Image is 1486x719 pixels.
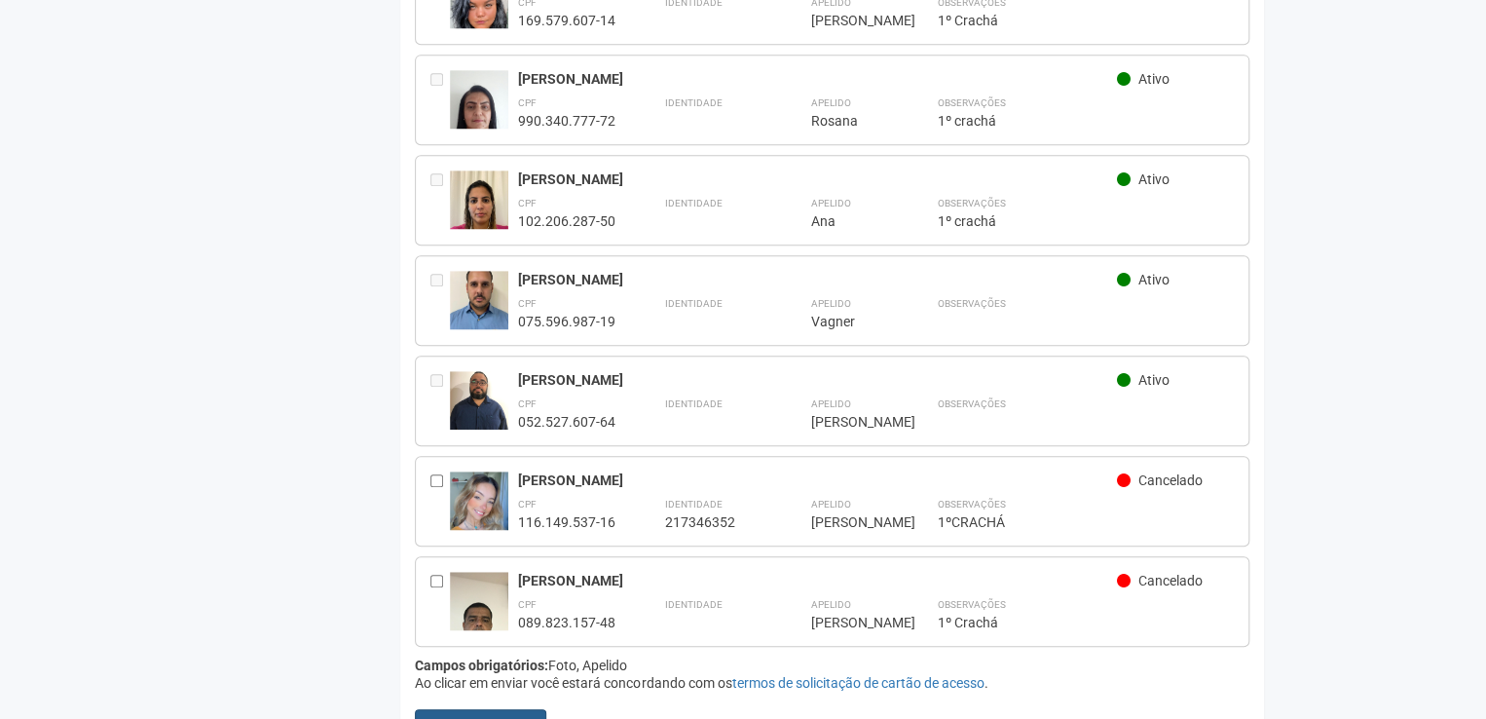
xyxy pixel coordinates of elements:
div: Vagner [810,313,888,330]
div: [PERSON_NAME] [810,513,888,531]
div: 1º crachá [937,212,1234,230]
strong: Observações [937,298,1005,309]
strong: CPF [518,599,537,610]
div: 075.596.987-19 [518,313,615,330]
strong: Apelido [810,599,850,610]
div: 1º Crachá [937,12,1234,29]
strong: Observações [937,499,1005,510]
strong: Identidade [664,97,722,108]
div: [PERSON_NAME] [518,371,1117,389]
strong: CPF [518,298,537,309]
div: 169.579.607-14 [518,12,615,29]
span: Cancelado [1138,473,1203,488]
img: user.jpg [450,472,508,555]
div: [PERSON_NAME] [518,572,1117,589]
strong: Observações [937,97,1005,108]
strong: Identidade [664,198,722,208]
strong: Campos obrigatórios: [415,658,548,673]
strong: CPF [518,398,537,409]
img: user.jpg [450,371,508,430]
div: Entre em contato com a Aministração para solicitar o cancelamento ou 2a via [430,271,450,330]
div: [PERSON_NAME] [518,472,1117,489]
img: user.jpg [450,572,508,676]
strong: Identidade [664,599,722,610]
div: Entre em contato com a Aministração para solicitar o cancelamento ou 2a via [430,170,450,230]
strong: Apelido [810,499,850,510]
strong: Identidade [664,298,722,309]
span: Ativo [1138,272,1170,287]
span: Ativo [1138,171,1170,187]
div: 116.149.537-16 [518,513,615,531]
div: 1ºCRACHÁ [937,513,1234,531]
div: [PERSON_NAME] [518,271,1117,288]
div: [PERSON_NAME] [810,413,888,431]
strong: CPF [518,499,537,510]
div: 1º crachá [937,112,1234,130]
div: Ao clicar em enviar você estará concordando com os . [415,674,1249,692]
a: termos de solicitação de cartão de acesso [731,675,984,691]
div: Entre em contato com a Aministração para solicitar o cancelamento ou 2a via [430,70,450,130]
span: Cancelado [1138,573,1203,588]
div: Ana [810,212,888,230]
strong: CPF [518,198,537,208]
div: 052.527.607-64 [518,413,615,431]
img: user.jpg [450,271,508,338]
div: [PERSON_NAME] [810,12,888,29]
div: 102.206.287-50 [518,212,615,230]
strong: Apelido [810,97,850,108]
strong: Observações [937,599,1005,610]
span: Ativo [1138,372,1170,388]
div: 1º Crachá [937,614,1234,631]
img: user.jpg [450,70,508,174]
strong: Identidade [664,398,722,409]
strong: Apelido [810,198,850,208]
div: 990.340.777-72 [518,112,615,130]
span: Ativo [1138,71,1170,87]
div: Foto, Apelido [415,657,1249,674]
strong: Observações [937,398,1005,409]
div: [PERSON_NAME] [810,614,888,631]
strong: CPF [518,97,537,108]
img: user.jpg [450,170,508,248]
div: [PERSON_NAME] [518,170,1117,188]
strong: Apelido [810,298,850,309]
strong: Observações [937,198,1005,208]
div: 089.823.157-48 [518,614,615,631]
div: [PERSON_NAME] [518,70,1117,88]
div: Entre em contato com a Aministração para solicitar o cancelamento ou 2a via [430,371,450,431]
div: Rosana [810,112,888,130]
strong: Apelido [810,398,850,409]
div: 217346352 [664,513,762,531]
strong: Identidade [664,499,722,510]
